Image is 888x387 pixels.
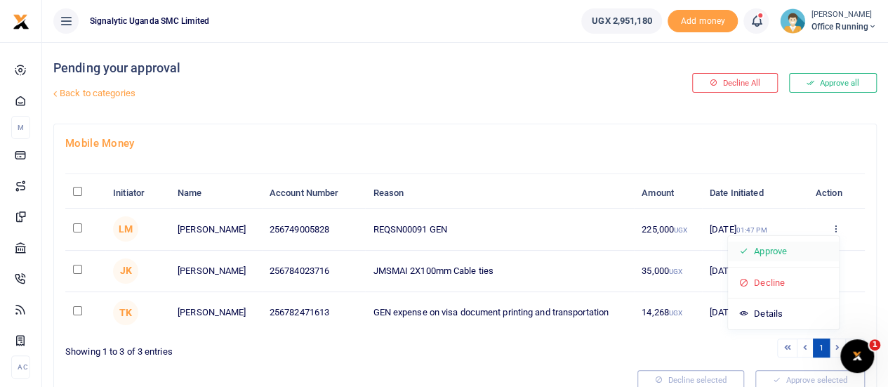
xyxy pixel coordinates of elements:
[702,251,806,292] td: [DATE]
[668,15,738,25] a: Add money
[105,178,170,209] th: Initiator: activate to sort column ascending
[365,209,634,250] td: REQSN00091 GEN
[789,73,877,93] button: Approve all
[702,292,806,333] td: [DATE]
[576,8,668,34] li: Wallet ballance
[13,13,29,30] img: logo-small
[780,8,877,34] a: profile-user [PERSON_NAME] Office Running
[65,136,865,151] h4: Mobile Money
[365,178,634,209] th: Reason: activate to sort column ascending
[170,292,262,333] td: [PERSON_NAME]
[736,226,767,234] small: 01:47 PM
[813,339,830,358] a: 1
[692,73,778,93] button: Decline All
[65,337,460,359] div: Showing 1 to 3 of 3 entries
[728,273,839,293] a: Decline
[581,8,662,34] a: UGX 2,951,180
[365,251,634,292] td: JMSMAI 2X100mm Cable ties
[262,178,366,209] th: Account Number: activate to sort column ascending
[65,178,105,209] th: : activate to sort column descending
[53,60,599,76] h4: Pending your approval
[669,309,682,317] small: UGX
[806,178,865,209] th: Action: activate to sort column ascending
[728,242,839,261] a: Approve
[170,251,262,292] td: [PERSON_NAME]
[634,209,702,250] td: 225,000
[634,178,702,209] th: Amount: activate to sort column ascending
[262,292,366,333] td: 256782471613
[634,251,702,292] td: 35,000
[702,209,806,250] td: [DATE]
[113,216,138,242] span: Lucas Maugin
[262,209,366,250] td: 256749005828
[674,226,687,234] small: UGX
[170,209,262,250] td: [PERSON_NAME]
[728,304,839,324] a: Details
[634,292,702,333] td: 14,268
[113,300,138,325] span: Thomas Kayongo
[365,292,634,333] td: GEN expense on visa document printing and transportation
[669,268,682,275] small: UGX
[811,20,877,33] span: Office Running
[113,258,138,284] span: Jolly Kasango
[780,8,805,34] img: profile-user
[702,178,806,209] th: Date Initiated: activate to sort column ascending
[13,15,29,26] a: logo-small logo-large logo-large
[592,14,651,28] span: UGX 2,951,180
[869,339,880,350] span: 1
[668,10,738,33] li: Toup your wallet
[262,251,366,292] td: 256784023716
[811,9,877,21] small: [PERSON_NAME]
[668,10,738,33] span: Add money
[50,81,599,105] a: Back to categories
[11,116,30,139] li: M
[84,15,215,27] span: Signalytic Uganda SMC Limited
[11,355,30,379] li: Ac
[840,339,874,373] iframe: Intercom live chat
[170,178,262,209] th: Name: activate to sort column ascending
